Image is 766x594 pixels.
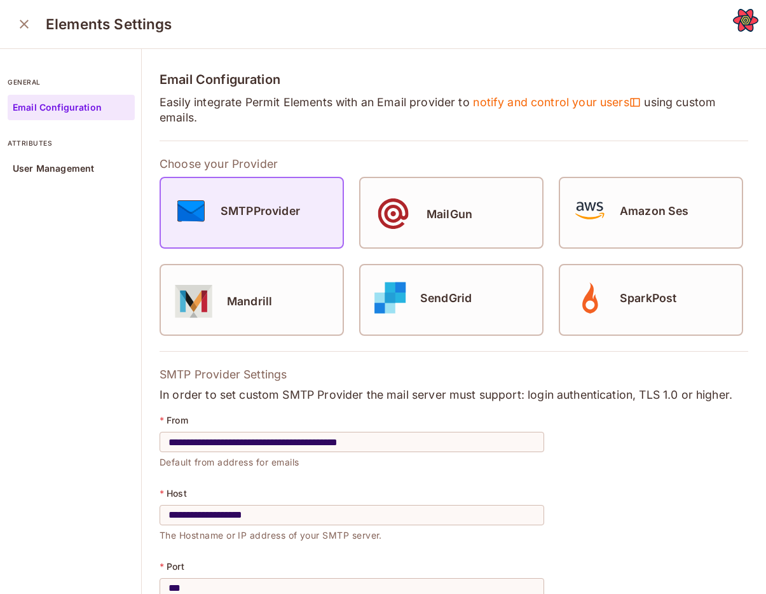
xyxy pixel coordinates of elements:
[160,452,544,467] p: Default from address for emails
[11,11,37,37] button: close
[620,292,676,305] h5: SparkPost
[473,95,641,110] span: notify and control your users
[13,102,102,113] p: Email Configuration
[167,562,184,572] p: Port
[8,77,135,87] p: general
[167,488,187,499] p: Host
[160,156,748,172] p: Choose your Provider
[160,95,748,125] p: Easily integrate Permit Elements with an Email provider to using custom emails.
[420,292,472,305] h5: SendGrid
[160,72,748,87] h4: Email Configuration
[427,208,472,221] h5: MailGun
[160,525,544,541] p: The Hostname or IP address of your SMTP server.
[13,163,94,174] p: User Management
[160,387,748,403] p: In order to set custom SMTP Provider the mail server must support: login authentication, TLS 1.0 ...
[167,415,188,425] p: From
[227,295,272,308] h5: Mandrill
[221,205,300,218] h5: SMTPProvider
[160,367,748,382] p: SMTP Provider Settings
[620,205,689,218] h5: Amazon Ses
[733,8,758,33] button: Open React Query Devtools
[46,15,172,33] h3: Elements Settings
[8,138,135,148] p: attributes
